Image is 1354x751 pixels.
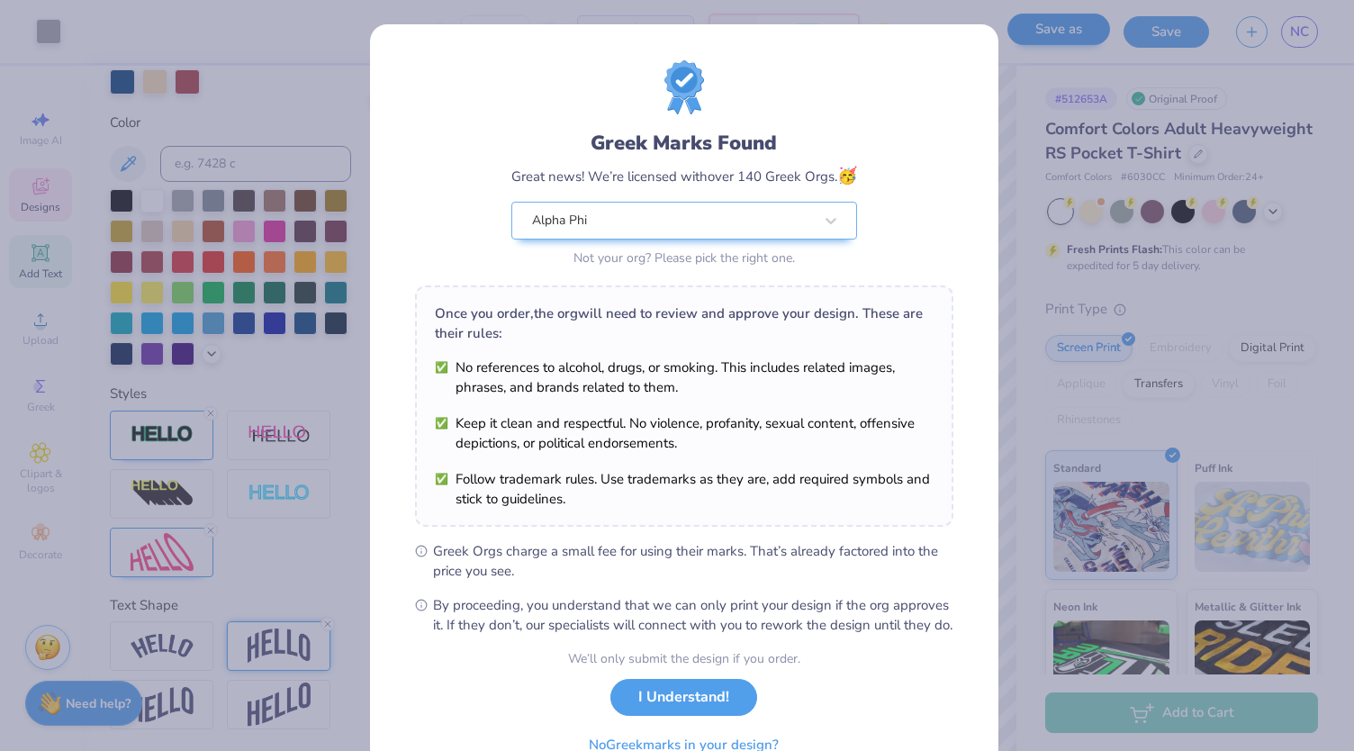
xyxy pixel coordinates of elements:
[433,541,953,581] span: Greek Orgs charge a small fee for using their marks. That’s already factored into the price you see.
[435,303,934,343] div: Once you order, the org will need to review and approve your design. These are their rules:
[511,249,857,267] div: Not your org? Please pick the right one.
[433,595,953,635] span: By proceeding, you understand that we can only print your design if the org approves it. If they ...
[435,413,934,453] li: Keep it clean and respectful. No violence, profanity, sexual content, offensive depictions, or po...
[664,60,704,114] img: license-marks-badge.png
[511,164,857,188] div: Great news! We’re licensed with over 140 Greek Orgs.
[568,649,800,668] div: We’ll only submit the design if you order.
[435,469,934,509] li: Follow trademark rules. Use trademarks as they are, add required symbols and stick to guidelines.
[511,129,857,158] div: Greek Marks Found
[837,165,857,186] span: 🥳
[610,679,757,716] button: I Understand!
[435,357,934,397] li: No references to alcohol, drugs, or smoking. This includes related images, phrases, and brands re...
